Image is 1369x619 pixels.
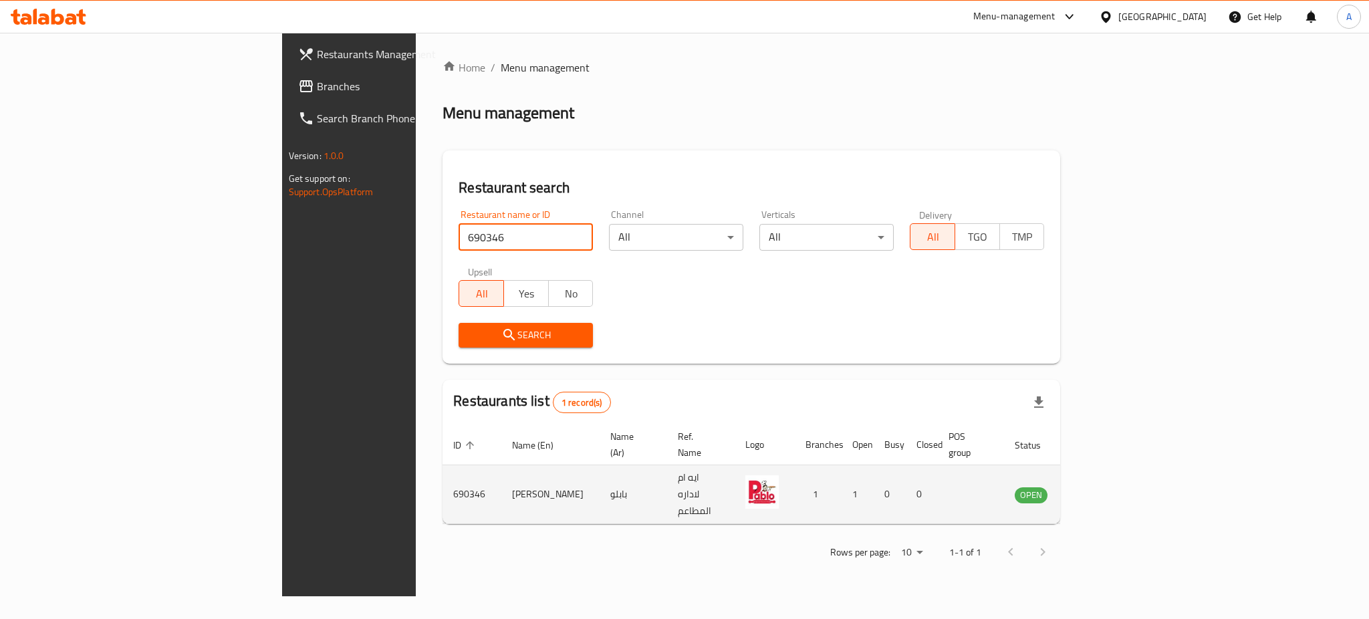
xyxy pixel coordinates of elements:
[874,465,906,524] td: 0
[910,223,955,250] button: All
[317,46,500,62] span: Restaurants Management
[906,465,938,524] td: 0
[830,544,890,561] p: Rows per page:
[1118,9,1207,24] div: [GEOGRAPHIC_DATA]
[501,59,590,76] span: Menu management
[459,224,593,251] input: Search for restaurant name or ID..
[916,227,950,247] span: All
[949,428,988,461] span: POS group
[610,428,651,461] span: Name (Ar)
[548,280,594,307] button: No
[324,147,344,164] span: 1.0.0
[955,223,1000,250] button: TGO
[453,391,610,413] h2: Restaurants list
[1015,487,1047,503] span: OPEN
[465,284,499,303] span: All
[289,170,350,187] span: Get support on:
[553,392,611,413] div: Total records count
[459,280,504,307] button: All
[973,9,1055,25] div: Menu-management
[317,110,500,126] span: Search Branch Phone
[842,465,874,524] td: 1
[503,280,549,307] button: Yes
[1023,386,1055,418] div: Export file
[469,327,582,344] span: Search
[999,223,1045,250] button: TMP
[317,78,500,94] span: Branches
[667,465,735,524] td: ايه ام لاداره المطاعم
[289,183,374,201] a: Support.OpsPlatform
[509,284,543,303] span: Yes
[468,267,493,276] label: Upsell
[554,284,588,303] span: No
[289,147,322,164] span: Version:
[443,424,1120,524] table: enhanced table
[287,38,511,70] a: Restaurants Management
[600,465,667,524] td: بابلو
[512,437,571,453] span: Name (En)
[287,70,511,102] a: Branches
[795,424,842,465] th: Branches
[949,544,981,561] p: 1-1 of 1
[874,424,906,465] th: Busy
[453,437,479,453] span: ID
[896,543,928,563] div: Rows per page:
[459,323,593,348] button: Search
[609,224,743,251] div: All
[745,475,779,509] img: Pablo
[678,428,719,461] span: Ref. Name
[459,178,1044,198] h2: Restaurant search
[501,465,600,524] td: [PERSON_NAME]
[961,227,995,247] span: TGO
[759,224,894,251] div: All
[1346,9,1352,24] span: A
[1015,437,1058,453] span: Status
[735,424,795,465] th: Logo
[795,465,842,524] td: 1
[906,424,938,465] th: Closed
[919,210,953,219] label: Delivery
[287,102,511,134] a: Search Branch Phone
[842,424,874,465] th: Open
[553,396,610,409] span: 1 record(s)
[443,59,1060,76] nav: breadcrumb
[1005,227,1039,247] span: TMP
